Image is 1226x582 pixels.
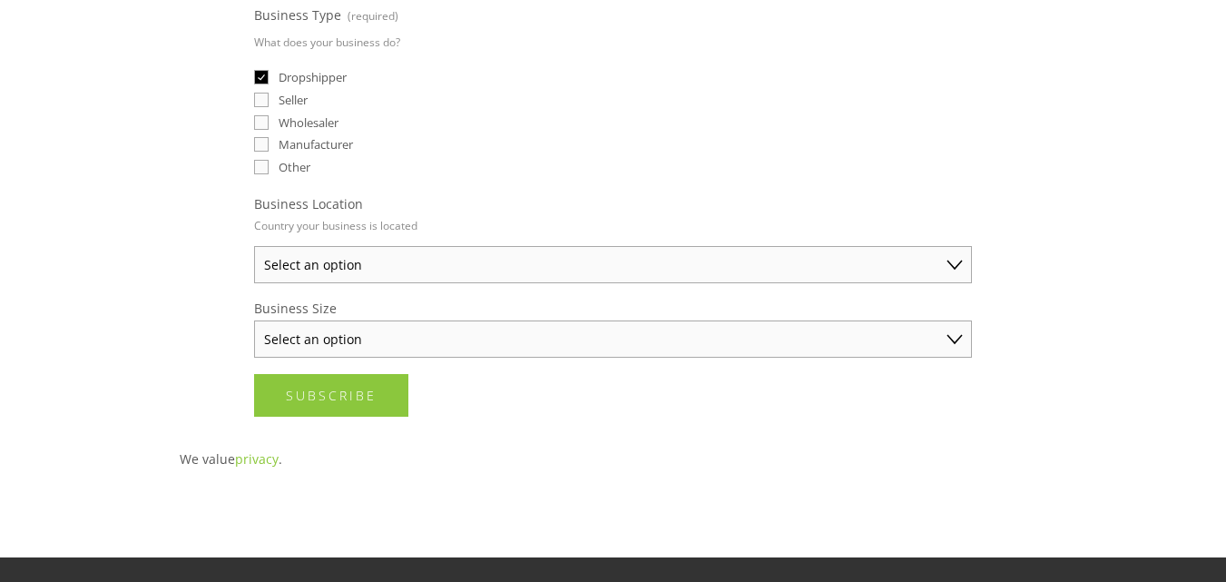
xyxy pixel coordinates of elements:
[279,159,310,175] span: Other
[286,387,377,404] span: Subscribe
[254,160,269,174] input: Other
[348,3,398,29] span: (required)
[279,114,338,131] span: Wholesaler
[254,212,417,239] p: Country your business is located
[254,195,363,212] span: Business Location
[235,450,279,468] a: privacy
[254,70,269,84] input: Dropshipper
[254,246,972,283] select: Business Location
[279,92,308,108] span: Seller
[254,115,269,130] input: Wholesaler
[254,321,972,358] select: Business Size
[254,29,400,55] p: What does your business do?
[279,69,347,85] span: Dropshipper
[254,374,408,417] button: SubscribeSubscribe
[254,93,269,107] input: Seller
[254,6,341,24] span: Business Type
[254,300,337,317] span: Business Size
[180,448,1047,470] p: We value .
[279,136,353,153] span: Manufacturer
[254,137,269,152] input: Manufacturer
